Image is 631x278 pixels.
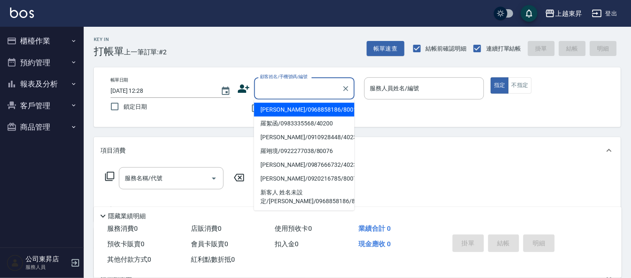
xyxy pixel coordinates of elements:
[107,255,151,263] span: 其他付款方式 0
[426,44,467,53] span: 結帳前確認明細
[521,5,538,22] button: save
[26,255,68,263] h5: 公司東昇店
[124,102,147,111] span: 鎖定日期
[254,144,355,158] li: 羅翊境/0922277038/80076
[94,46,124,57] h3: 打帳單
[100,146,126,155] p: 項目消費
[340,83,352,94] button: Clear
[107,224,138,232] span: 服務消費 0
[254,172,355,186] li: [PERSON_NAME]/0920216785/80075
[107,240,144,248] span: 預收卡販賣 0
[589,6,621,21] button: 登出
[191,240,228,248] span: 會員卡販賣 0
[10,8,34,18] img: Logo
[254,208,355,222] li: [PERSON_NAME]/0928299112/40047
[275,240,299,248] span: 扣入金 0
[26,263,68,271] p: 服務人員
[3,116,80,138] button: 商品管理
[367,41,404,56] button: 帳單速查
[508,77,532,94] button: 不指定
[3,52,80,74] button: 預約管理
[3,30,80,52] button: 櫃檯作業
[207,172,221,185] button: Open
[3,95,80,117] button: 客戶管理
[555,8,582,19] div: 上越東昇
[191,255,235,263] span: 紅利點數折抵 0
[254,158,355,172] li: [PERSON_NAME]/0987666732/40230
[260,74,308,80] label: 顧客姓名/手機號碼/編號
[275,224,312,232] span: 使用預收卡 0
[254,117,355,130] li: 羅絮函/0983335568/40200
[94,137,621,164] div: 項目消費
[111,84,212,98] input: YYYY/MM/DD hh:mm
[358,224,391,232] span: 業績合計 0
[7,255,23,271] img: Person
[254,130,355,144] li: [PERSON_NAME]/0910928448/40237
[486,44,521,53] span: 連續打單結帳
[254,186,355,208] li: 新客人 姓名未設定/[PERSON_NAME]/0968858186/800188/null
[124,47,167,57] span: 上一筆訂單:#2
[254,103,355,117] li: [PERSON_NAME]/0968858186/80018
[3,73,80,95] button: 報表及分析
[108,212,146,221] p: 隱藏業績明細
[111,77,128,83] label: 帳單日期
[191,224,221,232] span: 店販消費 0
[216,81,236,101] button: Choose date, selected date is 2025-08-18
[542,5,585,22] button: 上越東昇
[94,37,124,42] h2: Key In
[358,240,391,248] span: 現金應收 0
[491,77,509,94] button: 指定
